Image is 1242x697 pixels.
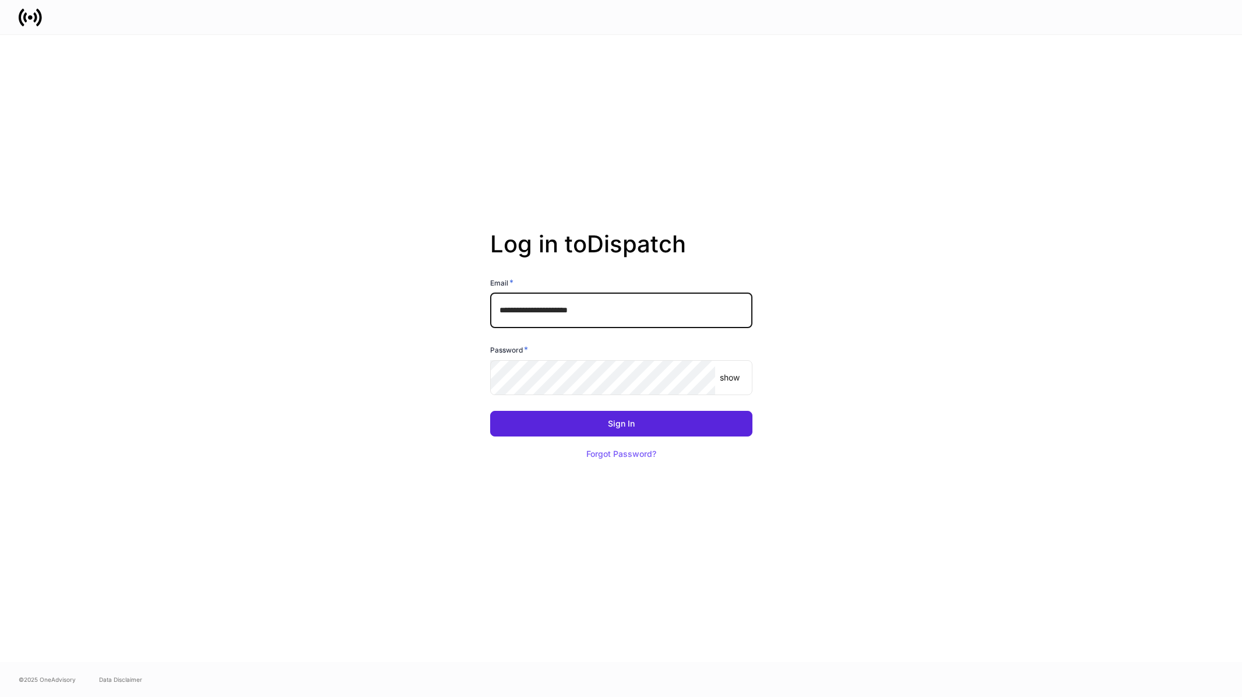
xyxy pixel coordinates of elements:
div: Sign In [608,420,635,428]
h6: Email [490,277,513,288]
button: Forgot Password? [572,441,671,467]
a: Data Disclaimer [99,675,142,684]
button: Sign In [490,411,752,436]
span: © 2025 OneAdvisory [19,675,76,684]
div: Forgot Password? [586,450,656,458]
h2: Log in to Dispatch [490,230,752,277]
h6: Password [490,344,528,355]
p: show [720,372,740,383]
